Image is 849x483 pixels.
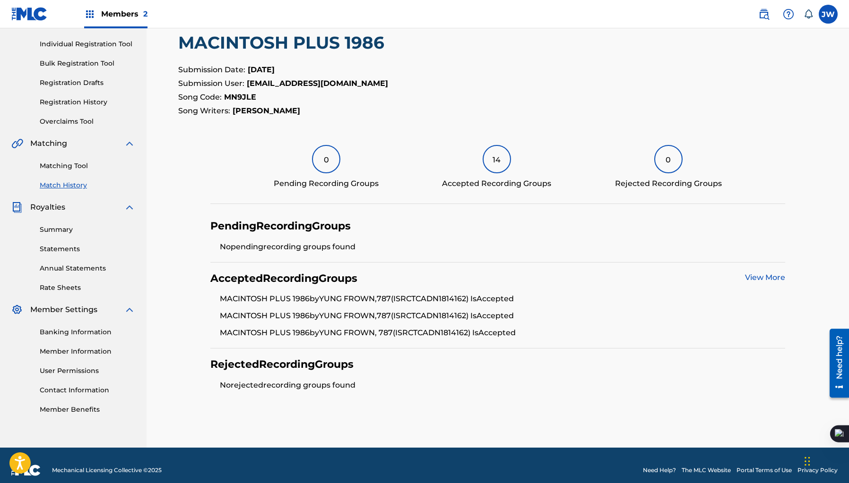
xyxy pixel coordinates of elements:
span: Matching [30,138,67,149]
a: The MLC Website [682,466,731,475]
div: 14 [483,145,511,173]
img: expand [124,138,135,149]
a: Statements [40,244,135,254]
a: Portal Terms of Use [736,466,792,475]
span: Song Writers: [178,106,230,115]
span: Members [101,8,147,19]
img: search [758,8,770,20]
a: Annual Statements [40,263,135,273]
span: Royalties [30,202,65,213]
h4: Accepted Recording Groups [210,272,357,285]
img: Top Rightsholders [84,8,95,20]
img: help [783,8,794,20]
a: User Permissions [40,366,135,376]
a: Member Information [40,347,135,356]
a: Registration History [40,97,135,107]
a: Individual Registration Tool [40,39,135,49]
span: Submission Date: [178,65,245,74]
strong: [EMAIL_ADDRESS][DOMAIN_NAME] [247,79,388,88]
a: Privacy Policy [797,466,838,475]
div: Help [779,5,798,24]
strong: MN9JLE [224,93,256,102]
div: Rejected Recording Groups [615,178,722,189]
a: Matching Tool [40,161,135,171]
img: expand [124,304,135,315]
a: Member Benefits [40,405,135,415]
img: expand [124,202,135,213]
div: Notifications [804,9,813,19]
a: Rate Sheets [40,283,135,293]
span: Mechanical Licensing Collective © 2025 [52,466,162,475]
h4: Pending Recording Groups [210,220,351,233]
span: 2 [143,9,147,18]
div: Pending Recording Groups [274,178,379,189]
li: MACINTOSH PLUS 1986 by YUNG FROWN,787 (ISRC TCADN1814162 ) Is Accepted [220,310,786,327]
strong: [DATE] [248,65,275,74]
img: logo [11,465,41,476]
li: MACINTOSH PLUS 1986 by YUNG FROWN, 787 (ISRC TCADN1814162 ) Is Accepted [220,327,786,339]
img: Member Settings [11,304,23,315]
strong: [PERSON_NAME] [233,106,300,115]
li: No rejected recording groups found [220,380,786,391]
span: Submission User: [178,79,244,88]
div: 0 [654,145,683,173]
a: Match History [40,180,135,190]
a: Banking Information [40,327,135,337]
li: MACINTOSH PLUS 1986 by YUNG FROWN,787 (ISRC TCADN1814162 ) Is Accepted [220,293,786,310]
a: Public Search [754,5,773,24]
a: Bulk Registration Tool [40,59,135,68]
span: Song Code: [178,93,222,102]
div: 0 [312,145,340,173]
a: View More [745,273,785,282]
a: Contact Information [40,385,135,395]
a: Overclaims Tool [40,117,135,127]
iframe: Chat Widget [802,438,849,483]
span: Member Settings [30,304,97,315]
h4: Rejected Recording Groups [210,358,354,371]
a: Summary [40,225,135,235]
div: User Menu [819,5,838,24]
div: Drag [805,447,810,475]
a: Registration Drafts [40,78,135,88]
img: Royalties [11,202,23,213]
iframe: Resource Center [823,325,849,401]
div: Accepted Recording Groups [442,178,551,189]
li: No pending recording groups found [220,241,786,253]
a: Need Help? [643,466,676,475]
img: MLC Logo [11,7,48,21]
h2: MACINTOSH PLUS 1986 [178,32,817,53]
img: Matching [11,138,23,149]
